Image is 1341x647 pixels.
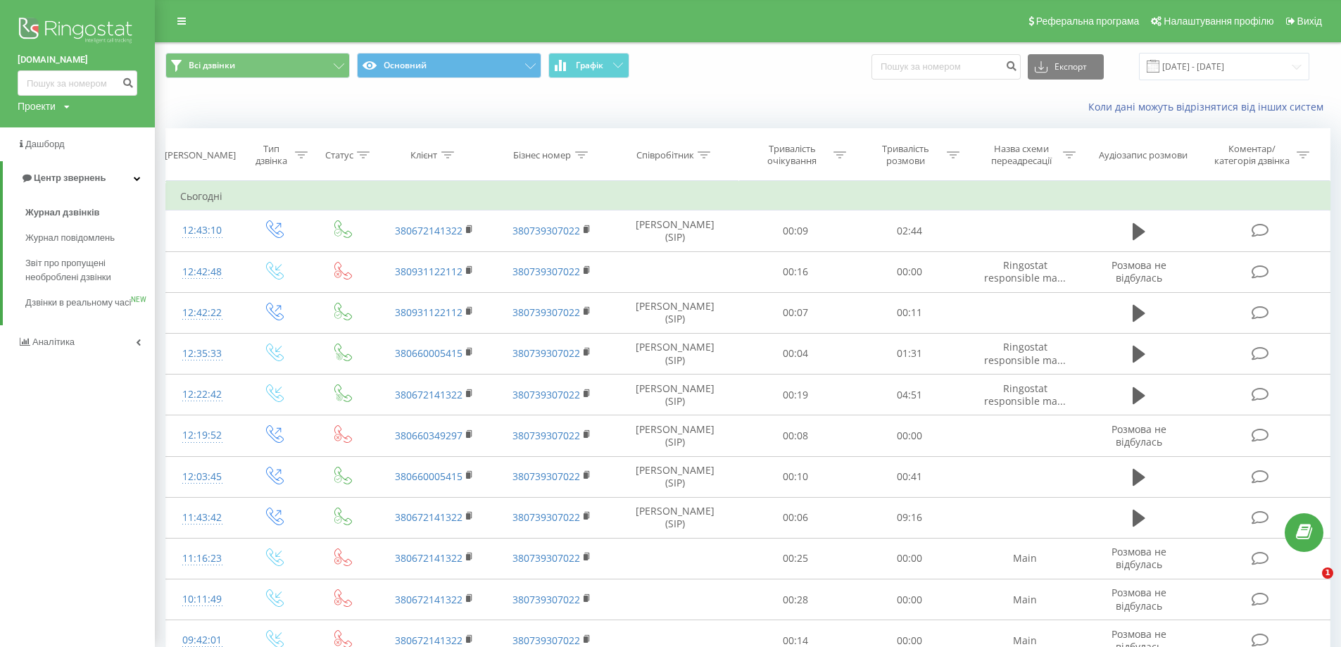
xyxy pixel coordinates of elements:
a: 380931122112 [395,306,462,319]
td: [PERSON_NAME] (SIP) [611,456,738,497]
span: Графік [576,61,603,70]
div: Тип дзвінка [251,143,291,167]
div: 12:42:48 [180,258,225,286]
a: 380739307022 [512,346,580,360]
td: 00:16 [738,251,852,292]
td: 00:11 [852,292,966,333]
input: Пошук за номером [871,54,1021,80]
a: 380931122112 [395,265,462,278]
div: Співробітник [636,149,694,161]
span: Розмова не відбулась [1112,586,1166,612]
td: [PERSON_NAME] (SIP) [611,211,738,251]
a: 380672141322 [395,224,462,237]
div: 12:03:45 [180,463,225,491]
div: 10:11:49 [180,586,225,613]
input: Пошук за номером [18,70,137,96]
td: [PERSON_NAME] (SIP) [611,333,738,374]
td: 00:25 [738,538,852,579]
td: 00:04 [738,333,852,374]
td: 00:09 [738,211,852,251]
a: 380672141322 [395,510,462,524]
div: Клієнт [411,149,438,161]
div: Статус [325,149,353,161]
td: 00:41 [852,456,966,497]
a: 380660005415 [395,346,462,360]
td: 01:31 [852,333,966,374]
span: Розмова не відбулась [1112,545,1166,571]
td: [PERSON_NAME] (SIP) [611,415,738,456]
td: 00:00 [852,538,966,579]
a: [DOMAIN_NAME] [18,53,137,67]
div: [PERSON_NAME] [165,149,236,161]
span: Ringostat responsible ma... [984,258,1066,284]
a: 380739307022 [512,551,580,565]
td: 00:19 [738,375,852,415]
div: 12:42:22 [180,299,225,327]
span: Дзвінки в реальному часі [25,296,131,310]
div: Тривалість очікування [755,143,830,167]
td: 00:07 [738,292,852,333]
span: Реферальна програма [1036,15,1140,27]
button: Всі дзвінки [165,53,350,78]
a: 380739307022 [512,470,580,483]
a: 380739307022 [512,593,580,606]
div: 11:43:42 [180,504,225,532]
div: Тривалість розмови [868,143,943,167]
span: 1 [1322,567,1333,579]
span: Журнал дзвінків [25,206,100,220]
span: Центр звернень [34,172,106,183]
td: 00:10 [738,456,852,497]
span: Ringostat responsible ma... [984,340,1066,366]
a: Журнал повідомлень [25,225,155,251]
a: 380739307022 [512,429,580,442]
button: Графік [548,53,629,78]
td: Main [966,538,1084,579]
a: 380739307022 [512,265,580,278]
a: 380672141322 [395,388,462,401]
a: 380672141322 [395,634,462,647]
td: 00:08 [738,415,852,456]
div: 12:19:52 [180,422,225,449]
a: 380672141322 [395,593,462,606]
a: Журнал дзвінків [25,200,155,225]
a: 380739307022 [512,306,580,319]
span: Розмова не відбулась [1112,258,1166,284]
a: 380660349297 [395,429,462,442]
td: 02:44 [852,211,966,251]
iframe: Intercom live chat [1293,567,1327,601]
div: Аудіозапис розмови [1099,149,1188,161]
button: Основний [357,53,541,78]
span: Всі дзвінки [189,60,235,71]
div: Бізнес номер [514,149,572,161]
a: 380672141322 [395,551,462,565]
a: 380739307022 [512,388,580,401]
button: Експорт [1028,54,1104,80]
span: Аналiтика [32,337,75,347]
div: 12:43:10 [180,217,225,244]
div: 11:16:23 [180,545,225,572]
td: [PERSON_NAME] (SIP) [611,375,738,415]
div: 12:22:42 [180,381,225,408]
td: 04:51 [852,375,966,415]
div: Назва схеми переадресації [984,143,1059,167]
td: Main [966,579,1084,620]
td: 00:00 [852,415,966,456]
td: 00:00 [852,251,966,292]
a: Коли дані можуть відрізнятися вiд інших систем [1088,100,1330,113]
span: Налаштування профілю [1164,15,1273,27]
div: 12:35:33 [180,340,225,368]
td: 00:00 [852,579,966,620]
span: Дашборд [25,139,65,149]
a: Звіт про пропущені необроблені дзвінки [25,251,155,290]
div: Проекти [18,99,56,113]
td: Сьогодні [166,182,1330,211]
a: Дзвінки в реальному часіNEW [25,290,155,315]
div: Коментар/категорія дзвінка [1211,143,1293,167]
td: 00:06 [738,497,852,538]
td: [PERSON_NAME] (SIP) [611,292,738,333]
span: Розмова не відбулась [1112,422,1166,448]
span: Вихід [1297,15,1322,27]
span: Ringostat responsible ma... [984,382,1066,408]
a: 380660005415 [395,470,462,483]
span: Журнал повідомлень [25,231,115,245]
